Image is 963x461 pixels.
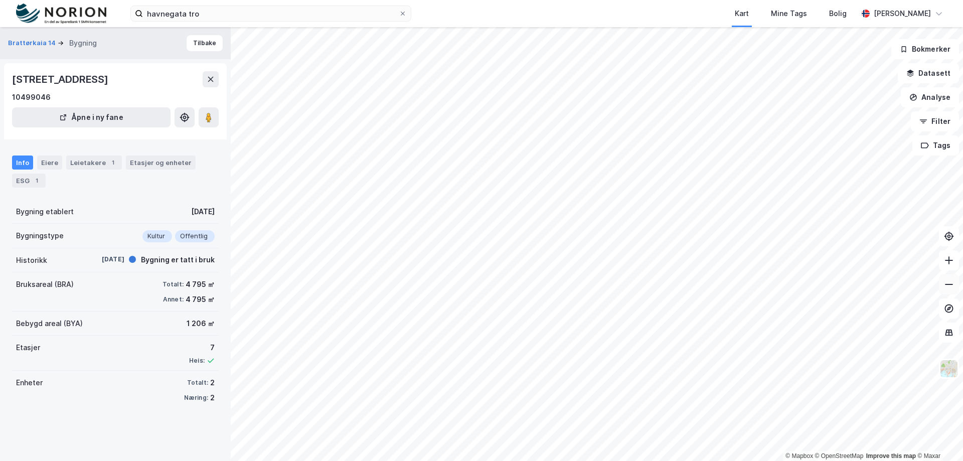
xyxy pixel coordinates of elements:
[771,8,807,20] div: Mine Tags
[187,318,215,330] div: 1 206 ㎡
[143,6,399,21] input: Søk på adresse, matrikkel, gårdeiere, leietakere eller personer
[163,280,184,288] div: Totalt:
[189,357,205,365] div: Heis:
[829,8,847,20] div: Bolig
[184,394,208,402] div: Næring:
[16,278,74,290] div: Bruksareal (BRA)
[911,111,959,131] button: Filter
[16,377,43,389] div: Enheter
[16,206,74,218] div: Bygning etablert
[913,413,963,461] iframe: Chat Widget
[189,342,215,354] div: 7
[16,254,47,266] div: Historikk
[912,135,959,156] button: Tags
[866,452,916,459] a: Improve this map
[187,379,208,387] div: Totalt:
[16,342,40,354] div: Etasjer
[210,392,215,404] div: 2
[898,63,959,83] button: Datasett
[163,295,184,303] div: Annet:
[66,156,122,170] div: Leietakere
[69,37,97,49] div: Bygning
[186,293,215,305] div: 4 795 ㎡
[32,176,42,186] div: 1
[735,8,749,20] div: Kart
[108,158,118,168] div: 1
[210,377,215,389] div: 2
[84,255,124,264] div: [DATE]
[191,206,215,218] div: [DATE]
[37,156,62,170] div: Eiere
[785,452,813,459] a: Mapbox
[891,39,959,59] button: Bokmerker
[130,158,192,167] div: Etasjer og enheter
[12,91,51,103] div: 10499046
[913,413,963,461] div: Kontrollprogram for chat
[16,4,106,24] img: norion-logo.80e7a08dc31c2e691866.png
[141,254,215,266] div: Bygning er tatt i bruk
[12,107,171,127] button: Åpne i ny fane
[939,359,958,378] img: Z
[874,8,931,20] div: [PERSON_NAME]
[8,38,58,48] button: Brattørkaia 14
[901,87,959,107] button: Analyse
[16,230,64,242] div: Bygningstype
[12,156,33,170] div: Info
[12,174,46,188] div: ESG
[815,452,864,459] a: OpenStreetMap
[16,318,83,330] div: Bebygd areal (BYA)
[186,278,215,290] div: 4 795 ㎡
[187,35,223,51] button: Tilbake
[12,71,110,87] div: [STREET_ADDRESS]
